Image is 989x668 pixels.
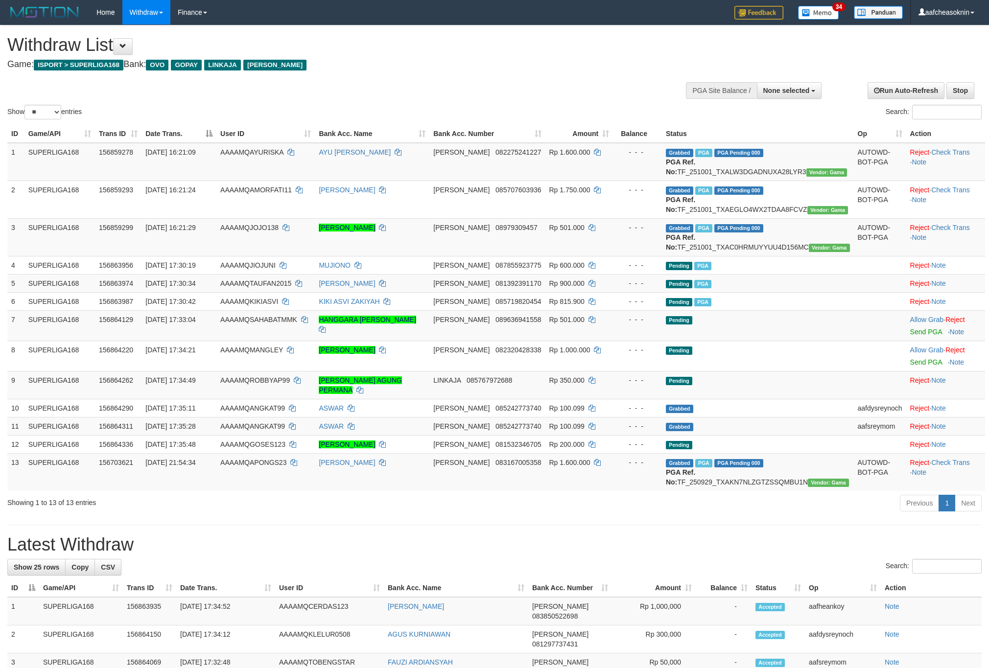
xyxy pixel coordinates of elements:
[666,423,693,431] span: Grabbed
[912,196,926,204] a: Note
[931,440,946,448] a: Note
[145,261,195,269] span: [DATE] 17:30:19
[145,422,195,430] span: [DATE] 17:35:28
[467,376,512,384] span: Copy 085767972688 to clipboard
[931,459,970,466] a: Check Trans
[220,148,283,156] span: AAAAMQAYURISKA
[388,658,453,666] a: FAUZI ARDIANSYAH
[910,316,943,323] a: Allow Grab
[7,535,982,554] h1: Latest Withdraw
[433,459,490,466] span: [PERSON_NAME]
[906,310,985,341] td: ·
[220,261,276,269] span: AAAAMQJIOJUNI
[433,261,490,269] span: [PERSON_NAME]
[7,371,24,399] td: 9
[912,559,982,574] input: Search:
[275,579,384,597] th: User ID: activate to sort column ascending
[805,579,881,597] th: Op: activate to sort column ascending
[881,579,982,597] th: Action
[220,440,285,448] span: AAAAMQGOSES123
[910,422,930,430] a: Reject
[946,82,974,99] a: Stop
[123,579,176,597] th: Trans ID: activate to sort column ascending
[885,630,899,638] a: Note
[906,399,985,417] td: ·
[99,346,133,354] span: 156864220
[666,468,695,486] b: PGA Ref. No:
[805,597,881,625] td: aafheankoy
[319,186,375,194] a: [PERSON_NAME]
[549,376,585,384] span: Rp 350.000
[617,315,658,324] div: - - -
[7,494,405,507] div: Showing 1 to 13 of 13 entries
[319,404,344,412] a: ASWAR
[549,346,590,354] span: Rp 1.000.000
[220,459,286,466] span: AAAAMQAPONGS23
[662,125,854,143] th: Status
[931,186,970,194] a: Check Trans
[145,224,195,231] span: [DATE] 16:21:29
[906,274,985,292] td: ·
[868,82,944,99] a: Run Auto-Refresh
[495,224,538,231] span: Copy 08979309457 to clipboard
[7,274,24,292] td: 5
[885,602,899,610] a: Note
[123,597,176,625] td: 156863935
[39,597,123,625] td: SUPERLIGA168
[906,341,985,371] td: ·
[666,280,692,288] span: Pending
[99,224,133,231] span: 156859299
[7,125,24,143] th: ID
[7,218,24,256] td: 3
[319,440,375,448] a: [PERSON_NAME]
[319,148,391,156] a: AYU [PERSON_NAME]
[906,435,985,453] td: ·
[906,218,985,256] td: · ·
[912,105,982,119] input: Search:
[910,404,930,412] a: Reject
[910,358,942,366] a: Send PGA
[243,60,306,70] span: [PERSON_NAME]
[220,298,278,305] span: AAAAMQKIKIASVI
[666,377,692,385] span: Pending
[145,298,195,305] span: [DATE] 17:30:42
[912,468,926,476] a: Note
[24,292,95,310] td: SUPERLIGA168
[910,346,943,354] a: Allow Grab
[528,579,612,597] th: Bank Acc. Number: activate to sort column ascending
[275,597,384,625] td: AAAAMQCERDAS123
[617,345,658,355] div: - - -
[433,422,490,430] span: [PERSON_NAME]
[99,459,133,466] span: 156703621
[495,346,541,354] span: Copy 082320428338 to clipboard
[910,346,945,354] span: ·
[319,422,344,430] a: ASWAR
[931,422,946,430] a: Note
[220,186,292,194] span: AAAAMQAMORFATI11
[24,181,95,218] td: SUPERLIGA168
[854,399,906,417] td: aafdysreynoch
[886,105,982,119] label: Search:
[433,148,490,156] span: [PERSON_NAME]
[7,341,24,371] td: 8
[931,224,970,231] a: Check Trans
[24,125,95,143] th: Game/API: activate to sort column ascending
[549,224,585,231] span: Rp 501.000
[99,422,133,430] span: 156864311
[617,403,658,413] div: - - -
[319,224,375,231] a: [PERSON_NAME]
[39,625,123,653] td: SUPERLIGA168
[319,316,416,323] a: HANGGARA [PERSON_NAME]
[666,186,693,195] span: Grabbed
[429,125,545,143] th: Bank Acc. Number: activate to sort column ascending
[906,371,985,399] td: ·
[617,439,658,449] div: - - -
[931,279,946,287] a: Note
[666,405,693,413] span: Grabbed
[14,563,59,571] span: Show 25 rows
[99,440,133,448] span: 156864336
[7,35,650,55] h1: Withdraw List
[696,597,752,625] td: -
[24,453,95,491] td: SUPERLIGA168
[24,371,95,399] td: SUPERLIGA168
